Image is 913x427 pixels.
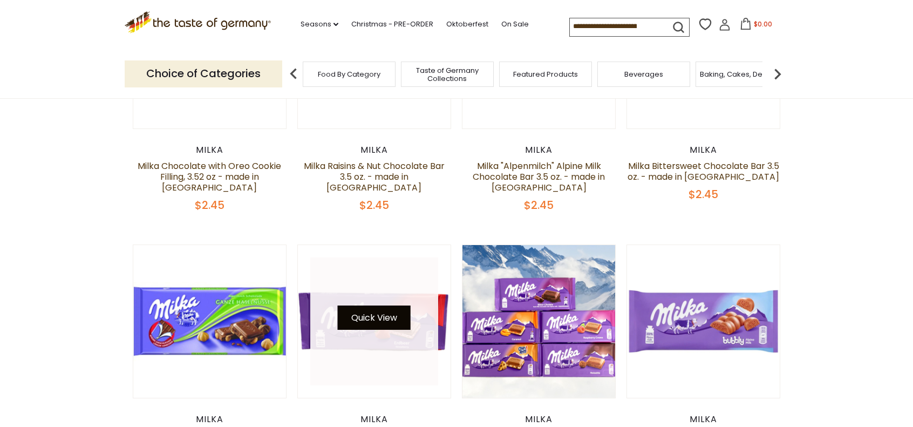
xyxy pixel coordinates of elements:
div: Milka [297,414,451,425]
img: Milka [627,245,780,398]
img: next arrow [767,63,788,85]
span: $2.45 [359,198,389,213]
a: Milka Bittersweet Chocolate Bar 3.5 oz. - made in [GEOGRAPHIC_DATA] [628,160,779,183]
span: $2.45 [524,198,554,213]
div: Milka [626,414,780,425]
a: Food By Category [318,70,380,78]
a: Milka "Alpenmilch" Alpine Milk Chocolate Bar 3.5 oz. - made in [GEOGRAPHIC_DATA] [473,160,605,194]
a: Milka Raisins & Nut Chocolate Bar 3.5 oz. - made in [GEOGRAPHIC_DATA] [304,160,445,194]
a: Seasons [301,18,338,30]
div: Milka [133,414,287,425]
a: Oktoberfest [446,18,488,30]
span: $2.45 [195,198,224,213]
img: Milka [462,245,615,398]
a: Christmas - PRE-ORDER [351,18,433,30]
span: $2.45 [689,187,718,202]
div: Milka [626,145,780,155]
button: $0.00 [733,18,779,34]
a: Taste of Germany Collections [404,66,490,83]
div: Milka [133,145,287,155]
a: Beverages [624,70,663,78]
a: On Sale [501,18,529,30]
a: Baking, Cakes, Desserts [700,70,783,78]
div: Milka [462,145,616,155]
a: Milka Chocolate with Oreo Cookie Filling, 3.52 oz - made in [GEOGRAPHIC_DATA] [138,160,281,194]
p: Choice of Categories [125,60,282,87]
img: Milka [298,245,451,398]
img: Milka [133,245,286,398]
div: Milka [297,145,451,155]
a: Featured Products [513,70,578,78]
img: previous arrow [283,63,304,85]
span: $0.00 [754,19,772,29]
div: Milka [462,414,616,425]
button: Quick View [338,306,411,330]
